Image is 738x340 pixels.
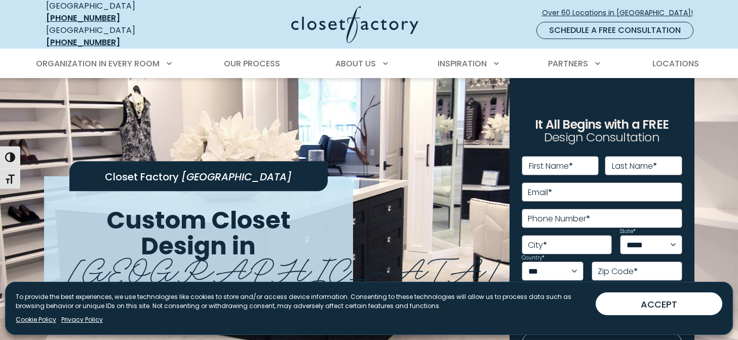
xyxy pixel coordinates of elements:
[620,229,636,234] label: State
[542,8,701,18] span: Over 60 Locations in [GEOGRAPHIC_DATA]!
[46,12,120,24] a: [PHONE_NUMBER]
[528,188,552,197] label: Email
[181,170,292,184] span: [GEOGRAPHIC_DATA]
[61,315,103,324] a: Privacy Policy
[335,58,376,69] span: About Us
[16,315,56,324] a: Cookie Policy
[528,241,547,249] label: City
[29,50,710,78] nav: Primary Menu
[652,58,699,69] span: Locations
[548,58,588,69] span: Partners
[224,58,280,69] span: Our Process
[67,244,500,290] span: [GEOGRAPHIC_DATA]
[46,24,193,49] div: [GEOGRAPHIC_DATA]
[612,162,657,170] label: Last Name
[528,215,590,223] label: Phone Number
[522,255,545,260] label: Country
[105,170,179,184] span: Closet Factory
[16,292,588,311] p: To provide the best experiences, we use technologies like cookies to store and/or access device i...
[598,268,638,276] label: Zip Code
[529,162,573,170] label: First Name
[536,22,693,39] a: Schedule a Free Consultation
[46,36,120,48] a: [PHONE_NUMBER]
[535,116,669,133] span: It All Begins with a FREE
[106,203,291,263] span: Custom Closet Design in
[438,58,487,69] span: Inspiration
[36,58,160,69] span: Organization in Every Room
[541,4,702,22] a: Over 60 Locations in [GEOGRAPHIC_DATA]!
[544,129,659,146] span: Design Consultation
[291,6,418,43] img: Closet Factory Logo
[596,292,722,315] button: ACCEPT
